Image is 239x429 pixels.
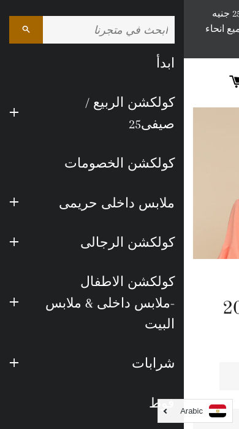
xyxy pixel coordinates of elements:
i: Arabic [180,407,203,415]
a: ملابس داخلى حريمى [28,184,184,223]
a: كولكشن الاطفال -ملابس داخلى & ملابس البيت [28,262,184,344]
a: كولكشن الربيع / صيفى25 [28,83,184,144]
input: ابحث في متجرنا [43,16,175,44]
a: كولكشن الرجالى [28,223,184,262]
a: شرابات [28,344,184,383]
a: Arabic [164,404,226,417]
